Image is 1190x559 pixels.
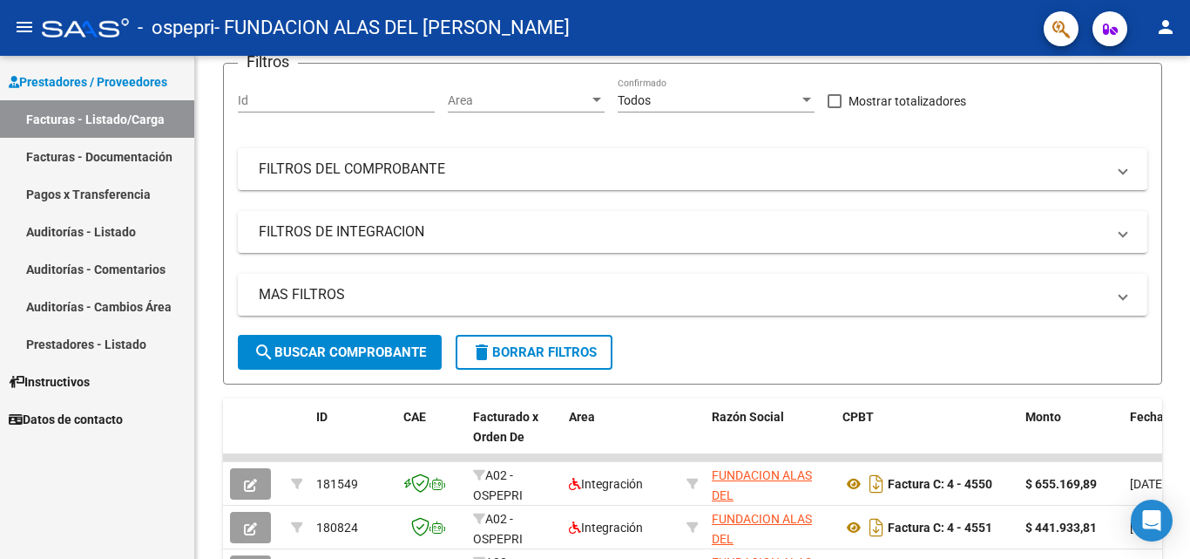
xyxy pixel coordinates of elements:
[238,211,1147,253] mat-expansion-panel-header: FILTROS DE INTEGRACION
[569,521,643,535] span: Integración
[238,274,1147,316] mat-expansion-panel-header: MAS FILTROS
[1018,399,1123,475] datatable-header-cell: Monto
[712,509,828,546] div: 30711596069
[259,222,1105,242] mat-panel-title: FILTROS DE INTEGRACION
[214,9,570,47] span: - FUNDACION ALAS DEL [PERSON_NAME]
[712,466,828,502] div: 30711596069
[473,468,523,502] span: A02 - OSPEPRI
[316,521,358,535] span: 180824
[471,342,492,363] mat-icon: delete
[238,148,1147,190] mat-expansion-panel-header: FILTROS DEL COMPROBANTE
[9,372,90,392] span: Instructivos
[1025,477,1097,491] strong: $ 655.169,89
[1025,521,1097,535] strong: $ 441.933,81
[238,50,298,74] h3: Filtros
[1130,521,1166,535] span: [DATE]
[254,344,426,360] span: Buscar Comprobante
[865,514,888,542] i: Descargar documento
[471,344,597,360] span: Borrar Filtros
[403,410,426,424] span: CAE
[466,399,562,475] datatable-header-cell: Facturado x Orden De
[316,410,328,424] span: ID
[238,335,442,370] button: Buscar Comprobante
[849,91,966,112] span: Mostrar totalizadores
[9,72,167,92] span: Prestadores / Proveedores
[1155,17,1176,37] mat-icon: person
[888,521,992,535] strong: Factura C: 4 - 4551
[835,399,1018,475] datatable-header-cell: CPBT
[473,410,538,444] span: Facturado x Orden De
[309,399,396,475] datatable-header-cell: ID
[569,477,643,491] span: Integración
[473,512,523,546] span: A02 - OSPEPRI
[712,410,784,424] span: Razón Social
[865,470,888,498] i: Descargar documento
[1130,477,1166,491] span: [DATE]
[14,17,35,37] mat-icon: menu
[138,9,214,47] span: - ospepri
[448,93,589,108] span: Area
[888,477,992,491] strong: Factura C: 4 - 4550
[618,93,651,107] span: Todos
[842,410,874,424] span: CPBT
[316,477,358,491] span: 181549
[456,335,612,370] button: Borrar Filtros
[1131,500,1173,542] div: Open Intercom Messenger
[9,410,123,429] span: Datos de contacto
[1025,410,1061,424] span: Monto
[569,410,595,424] span: Area
[705,399,835,475] datatable-header-cell: Razón Social
[396,399,466,475] datatable-header-cell: CAE
[259,285,1105,304] mat-panel-title: MAS FILTROS
[254,342,274,363] mat-icon: search
[562,399,680,475] datatable-header-cell: Area
[712,468,812,522] span: FUNDACION ALAS DEL [PERSON_NAME]
[259,160,1105,179] mat-panel-title: FILTROS DEL COMPROBANTE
